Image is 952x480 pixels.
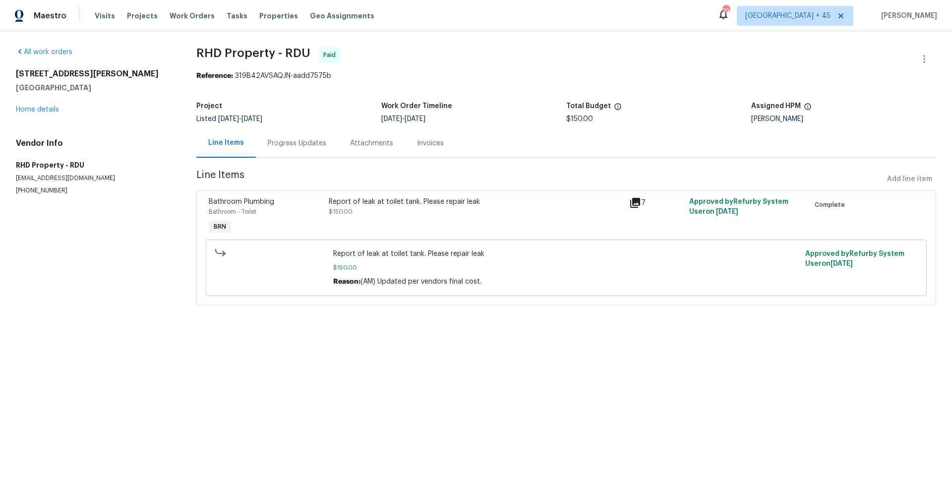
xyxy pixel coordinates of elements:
span: Work Orders [170,11,215,21]
div: Line Items [208,138,244,148]
div: 7 [629,197,683,209]
div: [PERSON_NAME] [751,116,936,122]
span: $150.00 [333,263,799,273]
span: Approved by Refurby System User on [689,198,788,215]
h5: Total Budget [566,103,611,110]
span: $150.00 [566,116,593,122]
span: Report of leak at toilet tank. Please repair leak [333,249,799,259]
span: - [381,116,425,122]
span: Geo Assignments [310,11,374,21]
span: [DATE] [831,260,853,267]
span: Maestro [34,11,66,21]
span: Listed [196,116,262,122]
span: [DATE] [405,116,425,122]
span: The hpm assigned to this work order. [804,103,812,116]
h5: Work Order Timeline [381,103,452,110]
span: Bathroom Plumbing [209,198,274,205]
span: [GEOGRAPHIC_DATA] + 45 [745,11,831,21]
div: 794 [722,6,729,16]
h5: RHD Property - RDU [16,160,173,170]
b: Reference: [196,72,233,79]
a: Home details [16,106,59,113]
span: Bathroom - Toilet [209,209,256,215]
span: - [218,116,262,122]
span: Paid [323,50,340,60]
span: [PERSON_NAME] [877,11,937,21]
span: Complete [815,200,849,210]
span: Properties [259,11,298,21]
h2: [STREET_ADDRESS][PERSON_NAME] [16,69,173,79]
h4: Vendor Info [16,138,173,148]
span: $150.00 [329,209,353,215]
h5: Assigned HPM [751,103,801,110]
div: Report of leak at toilet tank. Please repair leak [329,197,623,207]
p: [PHONE_NUMBER] [16,186,173,195]
span: The total cost of line items that have been proposed by Opendoor. This sum includes line items th... [614,103,622,116]
a: All work orders [16,49,72,56]
span: [DATE] [241,116,262,122]
div: 319B42AVSAQJN-aadd7575b [196,71,936,81]
h5: [GEOGRAPHIC_DATA] [16,83,173,93]
span: [DATE] [218,116,239,122]
span: Approved by Refurby System User on [805,250,904,267]
span: Tasks [227,12,247,19]
span: [DATE] [381,116,402,122]
span: Projects [127,11,158,21]
div: Attachments [350,138,393,148]
span: [DATE] [716,208,738,215]
span: (AM) Updated per vendors final cost. [360,278,481,285]
span: Reason: [333,278,360,285]
div: Progress Updates [268,138,326,148]
h5: Project [196,103,222,110]
span: Visits [95,11,115,21]
span: BRN [210,222,230,232]
p: [EMAIL_ADDRESS][DOMAIN_NAME] [16,174,173,182]
span: Line Items [196,170,883,188]
span: RHD Property - RDU [196,47,310,59]
div: Invoices [417,138,444,148]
